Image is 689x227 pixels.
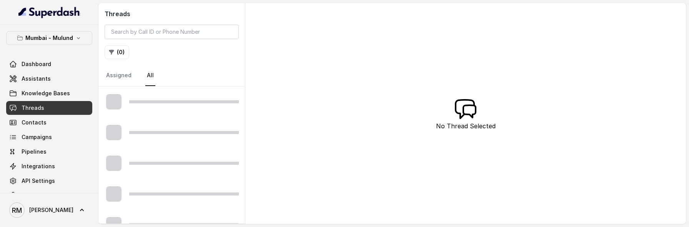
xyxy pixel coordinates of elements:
[22,192,60,199] span: Voices Library
[6,174,92,188] a: API Settings
[105,65,239,86] nav: Tabs
[25,33,73,43] p: Mumbai - Mulund
[6,86,92,100] a: Knowledge Bases
[105,25,239,39] input: Search by Call ID or Phone Number
[6,72,92,86] a: Assistants
[22,148,47,156] span: Pipelines
[105,45,129,59] button: (0)
[105,9,239,18] h2: Threads
[105,65,133,86] a: Assigned
[6,130,92,144] a: Campaigns
[22,119,47,126] span: Contacts
[22,104,44,112] span: Threads
[22,133,52,141] span: Campaigns
[6,159,92,173] a: Integrations
[6,199,92,221] a: [PERSON_NAME]
[6,116,92,129] a: Contacts
[6,101,92,115] a: Threads
[6,57,92,71] a: Dashboard
[12,206,22,214] text: RM
[6,145,92,159] a: Pipelines
[6,31,92,45] button: Mumbai - Mulund
[22,162,55,170] span: Integrations
[436,121,496,131] p: No Thread Selected
[22,177,55,185] span: API Settings
[145,65,155,86] a: All
[18,6,80,18] img: light.svg
[22,89,70,97] span: Knowledge Bases
[29,206,73,214] span: [PERSON_NAME]
[22,75,51,83] span: Assistants
[22,60,51,68] span: Dashboard
[6,189,92,202] a: Voices Library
